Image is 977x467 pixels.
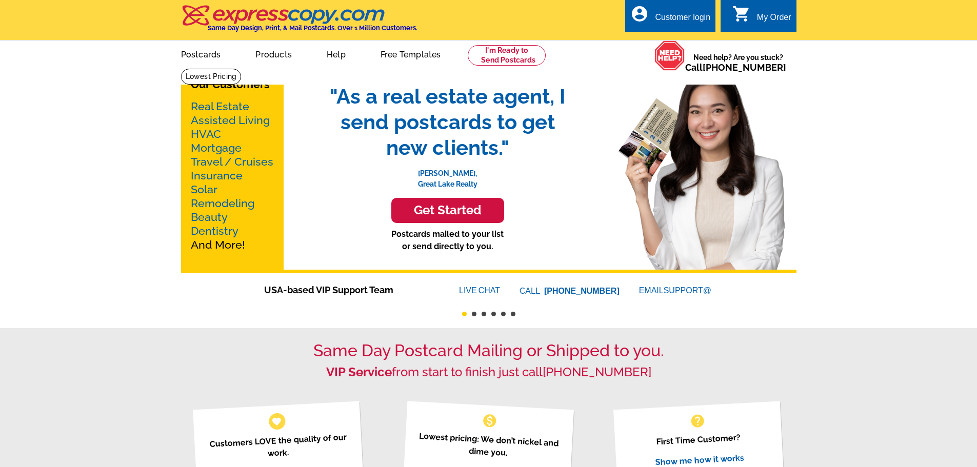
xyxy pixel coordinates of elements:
a: Postcards [165,42,237,66]
i: shopping_cart [732,5,751,23]
p: Customers LOVE the quality of our work. [206,431,351,463]
button: 3 of 6 [482,312,486,316]
a: Dentistry [191,225,238,237]
h3: Get Started [404,203,491,218]
a: Beauty [191,211,228,224]
span: "As a real estate agent, I send postcards to get new clients." [320,84,576,160]
button: 4 of 6 [491,312,496,316]
img: help [654,40,685,71]
a: Travel / Cruises [191,155,273,168]
button: 2 of 6 [472,312,476,316]
a: account_circle Customer login [630,11,710,24]
button: 6 of 6 [511,312,515,316]
a: Help [310,42,362,66]
span: USA-based VIP Support Team [264,283,428,297]
button: 1 of 6 [462,312,467,316]
h2: from start to finish just call [181,365,796,380]
a: Show me how it works [655,453,744,467]
div: My Order [757,13,791,27]
font: CALL [520,285,542,297]
a: Get Started [320,198,576,223]
p: [PERSON_NAME], Great Lake Realty [320,160,576,190]
span: Call [685,62,786,73]
a: Assisted Living [191,114,270,127]
font: LIVE [459,285,478,297]
span: favorite [271,416,282,427]
a: [PHONE_NUMBER] [703,62,786,73]
a: HVAC [191,128,221,140]
a: Solar [191,183,217,196]
a: Real Estate [191,100,249,113]
a: EMAILSUPPORT@ [639,286,713,295]
p: And More! [191,99,274,252]
a: Free Templates [364,42,457,66]
span: help [689,413,706,429]
a: [PHONE_NUMBER] [544,287,620,295]
span: Need help? Are you stuck? [685,52,791,73]
p: Postcards mailed to your list or send directly to you. [320,228,576,253]
a: Remodeling [191,197,254,210]
a: Same Day Design, Print, & Mail Postcards. Over 1 Million Customers. [181,12,417,32]
i: account_circle [630,5,649,23]
a: Products [239,42,308,66]
p: First Time Customer? [626,430,771,450]
div: Customer login [655,13,710,27]
h1: Same Day Postcard Mailing or Shipped to you. [181,341,796,360]
span: monetization_on [482,413,498,429]
font: SUPPORT@ [664,285,713,297]
strong: VIP Service [326,364,392,379]
a: Insurance [191,169,243,182]
p: Lowest pricing: We don’t nickel and dime you. [416,430,561,462]
h4: Same Day Design, Print, & Mail Postcards. Over 1 Million Customers. [208,24,417,32]
button: 5 of 6 [501,312,506,316]
a: LIVECHAT [459,286,500,295]
a: shopping_cart My Order [732,11,791,24]
a: Mortgage [191,141,242,154]
a: [PHONE_NUMBER] [543,364,651,379]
